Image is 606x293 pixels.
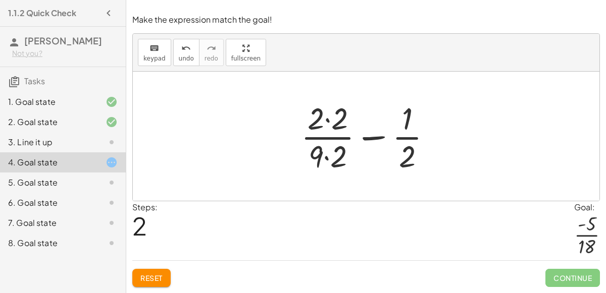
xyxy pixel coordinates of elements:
i: Task not started. [106,177,118,189]
div: 8. Goal state [8,237,89,249]
div: 2. Goal state [8,116,89,128]
label: Steps: [132,202,158,212]
span: [PERSON_NAME] [24,35,102,46]
div: 6. Goal state [8,197,89,209]
i: Task not started. [106,136,118,148]
i: Task started. [106,156,118,168]
i: Task not started. [106,197,118,209]
div: 7. Goal state [8,217,89,229]
h4: 1.1.2 Quick Check [8,7,76,19]
div: Not you? [12,48,118,58]
i: Task not started. [106,237,118,249]
p: Make the expression match the goal! [132,14,600,26]
span: Tasks [24,76,45,86]
i: redo [207,42,216,54]
div: 5. Goal state [8,177,89,189]
div: Goal: [574,201,600,213]
div: 4. Goal state [8,156,89,168]
span: fullscreen [231,55,261,62]
i: Task not started. [106,217,118,229]
button: undoundo [173,39,199,66]
div: 3. Line it up [8,136,89,148]
span: undo [179,55,194,62]
i: Task finished and correct. [106,96,118,108]
span: redo [205,55,218,62]
span: Reset [140,273,163,282]
button: fullscreen [226,39,266,66]
button: Reset [132,269,171,287]
i: Task finished and correct. [106,116,118,128]
i: undo [181,42,191,54]
button: keyboardkeypad [138,39,171,66]
span: 2 [132,210,147,241]
button: redoredo [199,39,224,66]
i: keyboard [149,42,159,54]
div: 1. Goal state [8,96,89,108]
span: keypad [143,55,166,62]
